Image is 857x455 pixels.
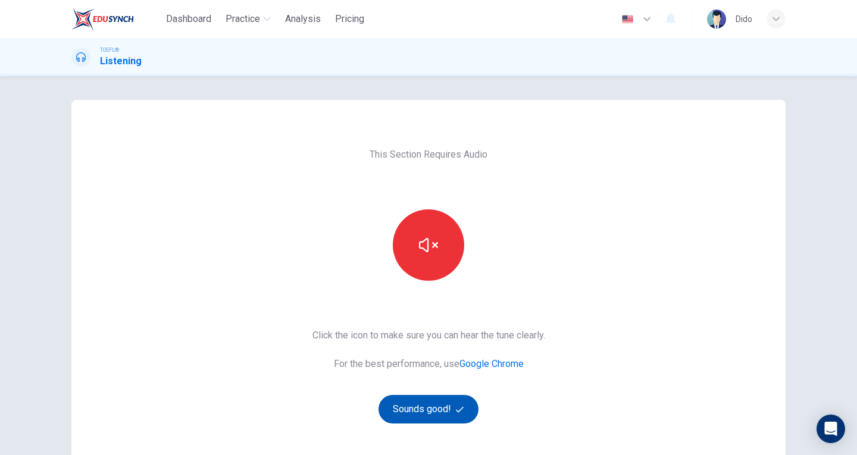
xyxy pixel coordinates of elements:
span: Practice [226,12,260,26]
img: Profile picture [707,10,726,29]
a: Google Chrome [459,358,524,369]
span: TOEFL® [100,46,119,54]
button: Pricing [330,8,369,30]
button: Analysis [280,8,326,30]
a: EduSynch logo [71,7,161,31]
div: Dido [736,12,752,26]
img: en [620,15,635,24]
img: EduSynch logo [71,7,134,31]
span: Pricing [335,12,364,26]
span: This Section Requires Audio [370,148,487,162]
span: Analysis [285,12,321,26]
button: Practice [221,8,276,30]
span: Click the icon to make sure you can hear the tune clearly. [312,328,545,343]
button: Sounds good! [379,395,478,423]
span: For the best performance, use [312,357,545,371]
h1: Listening [100,54,142,68]
span: Dashboard [166,12,211,26]
div: Open Intercom Messenger [817,415,845,443]
button: Dashboard [161,8,216,30]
